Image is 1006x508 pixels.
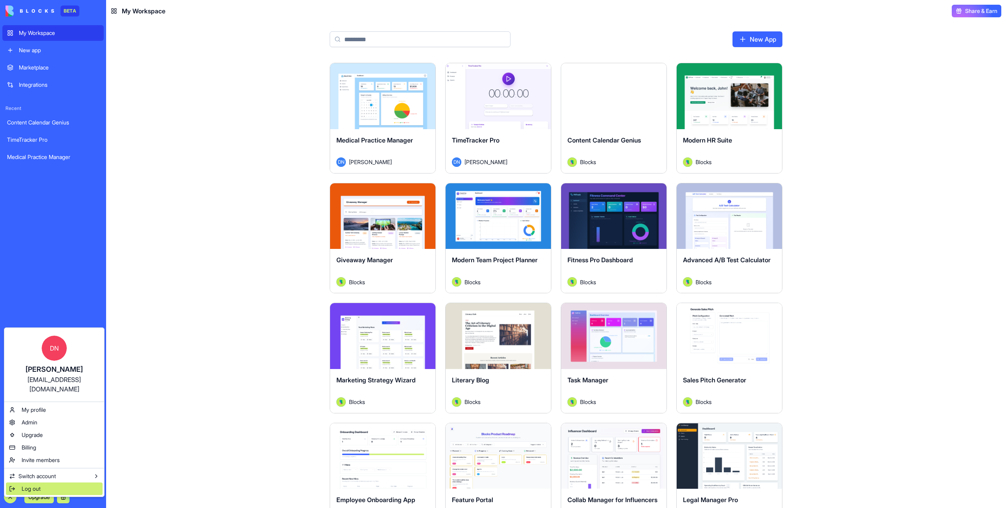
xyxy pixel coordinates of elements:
[12,364,96,375] div: [PERSON_NAME]
[22,444,36,451] span: Billing
[6,429,103,441] a: Upgrade
[22,406,46,414] span: My profile
[7,153,99,161] div: Medical Practice Manager
[6,404,103,416] a: My profile
[6,441,103,454] a: Billing
[22,456,60,464] span: Invite members
[6,454,103,466] a: Invite members
[2,105,104,111] span: Recent
[12,375,96,394] div: [EMAIL_ADDRESS][DOMAIN_NAME]
[42,336,67,361] span: DN
[22,431,43,439] span: Upgrade
[6,329,103,400] a: DN[PERSON_NAME][EMAIL_ADDRESS][DOMAIN_NAME]
[22,418,37,426] span: Admin
[6,416,103,429] a: Admin
[18,472,56,480] span: Switch account
[7,136,99,144] div: TimeTracker Pro
[22,485,40,493] span: Log out
[7,119,99,126] div: Content Calendar Genius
